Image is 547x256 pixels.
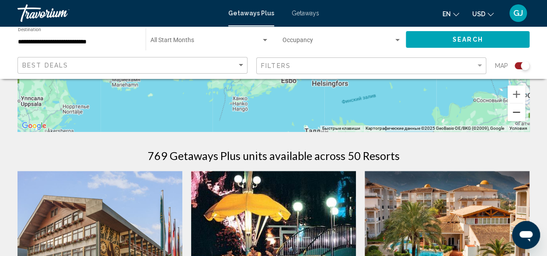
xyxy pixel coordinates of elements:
[22,62,68,69] span: Best Deals
[22,62,245,69] mat-select: Sort by
[508,103,525,121] button: Уменьшить
[17,4,219,22] a: Travorium
[366,126,504,131] span: Картографические данные ©2025 GeoBasis-DE/BKG (©2009), Google
[256,57,486,75] button: Filter
[148,149,400,162] h1: 769 Getaways Plus units available across 50 Resorts
[442,7,459,20] button: Change language
[322,125,360,132] button: Быстрые клавиши
[472,7,494,20] button: Change currency
[442,11,451,18] span: en
[453,36,483,43] span: Search
[20,120,49,132] img: Google
[507,4,530,22] button: User Menu
[495,60,508,72] span: Map
[509,126,527,131] a: Условия
[513,9,523,18] span: GJ
[261,62,291,69] span: Filters
[508,85,525,103] button: Увеличить
[512,221,540,249] iframe: Кнопка запуска окна обмена сообщениями
[228,10,274,17] a: Getaways Plus
[292,10,319,17] a: Getaways
[406,31,530,47] button: Search
[472,11,485,18] span: USD
[20,120,49,132] a: Открыть эту область в Google Картах (в новом окне)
